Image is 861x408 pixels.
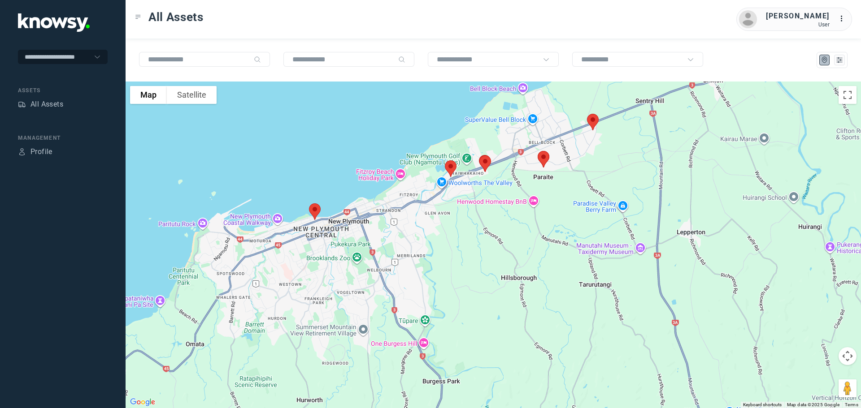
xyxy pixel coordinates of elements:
[128,396,157,408] a: Open this area in Google Maps (opens a new window)
[18,100,26,108] div: Assets
[254,56,261,63] div: Search
[148,9,204,25] span: All Assets
[130,86,167,104] button: Show street map
[839,347,857,365] button: Map camera controls
[839,15,848,22] tspan: ...
[821,56,829,64] div: Map
[18,86,108,94] div: Assets
[167,86,217,104] button: Show satellite imagery
[787,402,839,407] span: Map data ©2025 Google
[839,13,849,24] div: :
[839,379,857,397] button: Drag Pegman onto the map to open Street View
[18,146,52,157] a: ProfileProfile
[18,148,26,156] div: Profile
[30,146,52,157] div: Profile
[839,13,849,26] div: :
[743,402,782,408] button: Keyboard shortcuts
[766,11,830,21] div: [PERSON_NAME]
[398,56,405,63] div: Search
[18,134,108,142] div: Management
[739,10,757,28] img: avatar.png
[839,86,857,104] button: Toggle fullscreen view
[128,396,157,408] img: Google
[845,402,858,407] a: Terms (opens in new tab)
[766,21,830,28] div: User
[18,99,63,110] a: AssetsAll Assets
[30,99,63,110] div: All Assets
[835,56,844,64] div: List
[135,14,141,20] div: Toggle Menu
[18,13,90,32] img: Application Logo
